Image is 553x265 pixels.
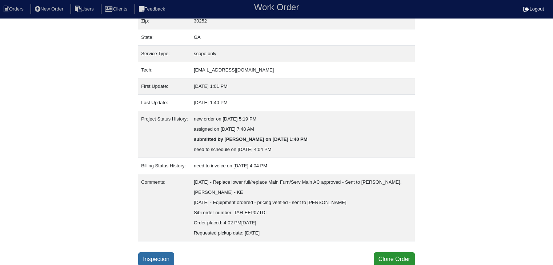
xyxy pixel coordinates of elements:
td: GA [191,29,415,46]
li: Feedback [135,4,171,14]
div: assigned on [DATE] 7:48 AM [194,124,412,134]
td: Project Status History: [138,111,191,158]
td: [EMAIL_ADDRESS][DOMAIN_NAME] [191,62,415,78]
a: New Order [31,6,69,12]
li: Clients [101,4,133,14]
td: Tech: [138,62,191,78]
td: Service Type: [138,46,191,62]
td: Billing Status History: [138,158,191,174]
a: Users [71,6,100,12]
a: Logout [523,6,544,12]
td: State: [138,29,191,46]
td: Comments: [138,174,191,241]
div: need to schedule on [DATE] 4:04 PM [194,144,412,155]
td: Zip: [138,13,191,29]
div: need to invoice on [DATE] 4:04 PM [194,161,412,171]
td: Last Update: [138,95,191,111]
td: [DATE] 1:01 PM [191,78,415,95]
div: submitted by [PERSON_NAME] on [DATE] 1:40 PM [194,134,412,144]
li: Users [71,4,100,14]
td: scope only [191,46,415,62]
td: [DATE] - Replace lower full/replace Main Furn/Serv Main AC approved - Sent to [PERSON_NAME], [PER... [191,174,415,241]
td: First Update: [138,78,191,95]
div: new order on [DATE] 5:19 PM [194,114,412,124]
td: [DATE] 1:40 PM [191,95,415,111]
td: 30252 [191,13,415,29]
li: New Order [31,4,69,14]
a: Clients [101,6,133,12]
